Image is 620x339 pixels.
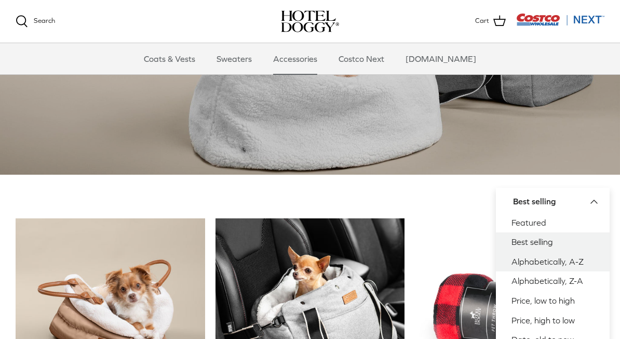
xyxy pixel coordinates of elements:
span: Best selling [513,197,556,206]
a: Alphabetically, Z-A [496,271,610,291]
a: Featured [496,213,610,233]
a: Cart [475,15,506,28]
a: Visit Costco Next [516,20,604,28]
img: Costco Next [516,13,604,26]
span: Search [34,17,55,24]
a: hoteldoggy.com hoteldoggycom [281,10,339,32]
a: Sweaters [207,43,261,74]
a: Alphabetically, A-Z [496,252,610,272]
a: Price, high to low [496,311,610,331]
a: Price, low to high [496,291,610,311]
a: Costco Next [329,43,394,74]
a: Best selling [496,232,610,252]
a: Search [16,15,55,28]
a: Coats & Vests [134,43,205,74]
img: hoteldoggycom [281,10,339,32]
button: Best selling [513,190,604,213]
a: Accessories [264,43,327,74]
a: [DOMAIN_NAME] [396,43,486,74]
span: Cart [475,16,489,27]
